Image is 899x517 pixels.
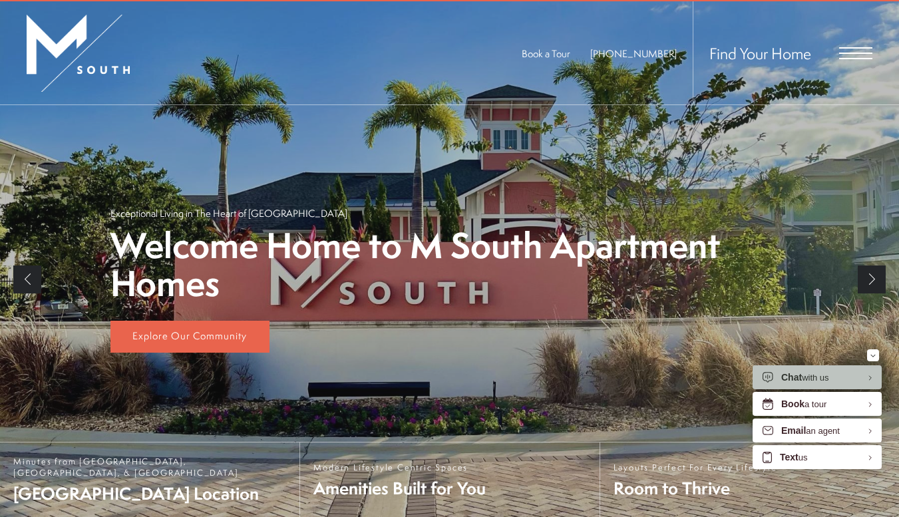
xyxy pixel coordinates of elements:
p: Exceptional Living in The Heart of [GEOGRAPHIC_DATA] [110,206,347,220]
a: Explore Our Community [110,321,270,353]
a: Previous [13,265,41,293]
span: Amenities Built for You [313,476,486,500]
img: MSouth [27,15,130,92]
a: Book a Tour [522,47,570,61]
span: [PHONE_NUMBER] [590,47,677,61]
span: Explore Our Community [132,329,247,343]
a: Next [858,265,886,293]
span: Room to Thrive [614,476,777,500]
span: [GEOGRAPHIC_DATA] Location [13,482,286,505]
button: Open Menu [839,47,872,59]
a: Find Your Home [709,43,811,64]
span: Minutes from [GEOGRAPHIC_DATA], [GEOGRAPHIC_DATA], & [GEOGRAPHIC_DATA] [13,456,286,478]
span: Modern Lifestyle Centric Spaces [313,462,486,473]
a: Call Us at 813-570-8014 [590,47,677,61]
span: Layouts Perfect For Every Lifestyle [614,462,777,473]
p: Welcome Home to M South Apartment Homes [110,227,789,302]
